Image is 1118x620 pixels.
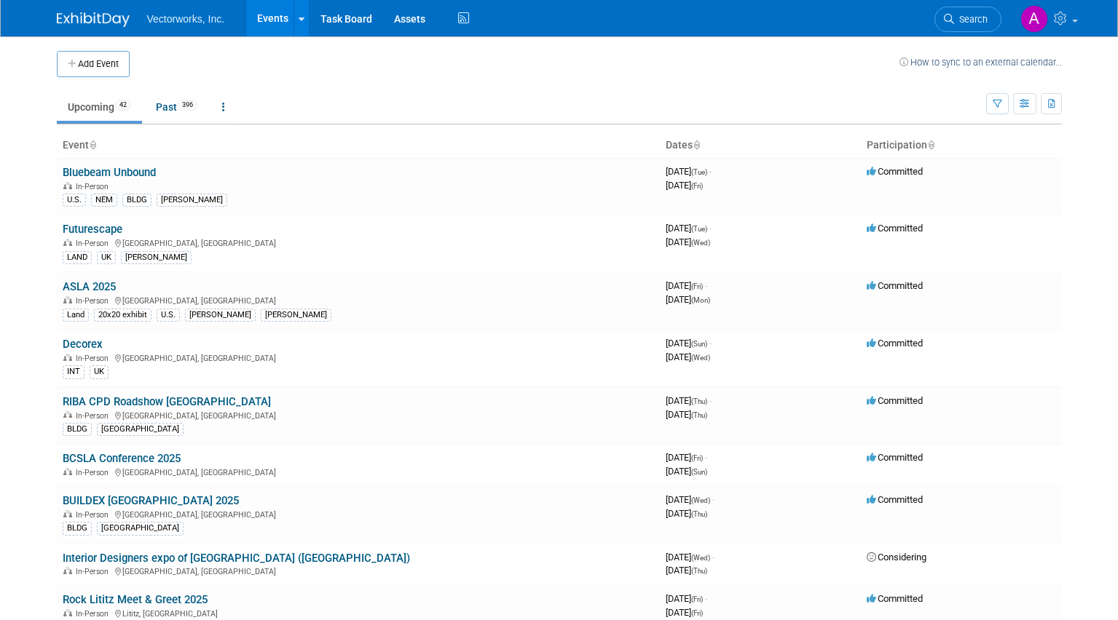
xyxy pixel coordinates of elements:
a: Bluebeam Unbound [63,166,156,179]
div: [PERSON_NAME] [261,309,331,322]
th: Event [57,133,660,158]
span: (Mon) [691,296,710,304]
span: [DATE] [666,180,703,191]
span: (Fri) [691,609,703,617]
span: Committed [867,395,923,406]
div: 20x20 exhibit [94,309,151,322]
span: - [705,593,707,604]
span: 42 [115,100,131,111]
img: In-Person Event [63,609,72,616]
span: - [709,223,712,234]
span: [DATE] [666,395,712,406]
span: Committed [867,494,923,505]
div: [GEOGRAPHIC_DATA], [GEOGRAPHIC_DATA] [63,237,654,248]
a: Past396 [145,93,208,121]
span: (Thu) [691,411,707,419]
span: In-Person [76,567,113,576]
a: Sort by Participation Type [927,139,934,151]
span: - [709,166,712,177]
div: [GEOGRAPHIC_DATA] [97,522,184,535]
div: [GEOGRAPHIC_DATA], [GEOGRAPHIC_DATA] [63,351,654,363]
a: Rock Lititz Meet & Greet 2025 [63,593,208,606]
img: In-Person Event [63,354,72,361]
div: Land [63,309,89,322]
img: In-Person Event [63,411,72,418]
span: - [712,552,715,563]
span: [DATE] [666,166,712,177]
span: [DATE] [666,409,707,420]
span: In-Person [76,468,113,477]
span: Search [954,14,988,25]
a: ASLA 2025 [63,280,116,293]
a: Decorex [63,338,103,351]
a: Search [934,7,1001,32]
div: [GEOGRAPHIC_DATA], [GEOGRAPHIC_DATA] [63,508,654,520]
a: Sort by Event Name [89,139,96,151]
div: [GEOGRAPHIC_DATA], [GEOGRAPHIC_DATA] [63,565,654,576]
button: Add Event [57,51,130,77]
span: - [705,280,707,291]
span: Considering [867,552,926,563]
span: - [705,452,707,463]
span: In-Person [76,609,113,619]
span: (Wed) [691,354,710,362]
span: [DATE] [666,351,710,362]
span: (Thu) [691,567,707,575]
span: (Tue) [691,225,707,233]
span: [DATE] [666,294,710,305]
span: [DATE] [666,466,707,477]
span: In-Person [76,182,113,191]
span: (Wed) [691,554,710,562]
span: [DATE] [666,223,712,234]
a: How to sync to an external calendar... [899,57,1062,68]
a: BCSLA Conference 2025 [63,452,181,465]
a: Interior Designers expo of [GEOGRAPHIC_DATA] ([GEOGRAPHIC_DATA]) [63,552,410,565]
div: [PERSON_NAME] [185,309,256,322]
img: In-Person Event [63,567,72,574]
span: In-Person [76,411,113,421]
th: Participation [861,133,1062,158]
img: In-Person Event [63,296,72,303]
img: In-Person Event [63,510,72,517]
span: (Tue) [691,168,707,176]
div: [GEOGRAPHIC_DATA], [GEOGRAPHIC_DATA] [63,409,654,421]
div: INT [63,365,84,378]
span: - [712,494,715,505]
span: (Wed) [691,239,710,247]
span: Committed [867,593,923,604]
span: - [709,338,712,349]
span: [DATE] [666,452,707,463]
div: BLDG [63,423,92,436]
span: Committed [867,338,923,349]
span: (Fri) [691,595,703,603]
span: Committed [867,452,923,463]
span: In-Person [76,510,113,520]
span: (Sun) [691,468,707,476]
a: RIBA CPD Roadshow [GEOGRAPHIC_DATA] [63,395,271,408]
div: UK [97,251,116,264]
img: In-Person Event [63,468,72,475]
span: (Thu) [691,397,707,405]
th: Dates [660,133,861,158]
a: Futurescape [63,223,122,236]
div: Lititz, [GEOGRAPHIC_DATA] [63,607,654,619]
span: [DATE] [666,237,710,247]
span: Committed [867,223,923,234]
div: [GEOGRAPHIC_DATA], [GEOGRAPHIC_DATA] [63,294,654,306]
span: - [709,395,712,406]
div: BLDG [122,194,151,207]
div: [PERSON_NAME] [157,194,227,207]
span: In-Person [76,239,113,248]
span: (Sun) [691,340,707,348]
span: Committed [867,280,923,291]
img: Alice Lowy [1020,5,1048,33]
img: In-Person Event [63,182,72,189]
span: [DATE] [666,494,715,505]
span: [DATE] [666,508,707,519]
div: U.S. [63,194,86,207]
span: Committed [867,166,923,177]
span: [DATE] [666,565,707,576]
div: UK [90,365,109,378]
span: (Fri) [691,282,703,290]
a: BUILDEX [GEOGRAPHIC_DATA] 2025 [63,494,239,507]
